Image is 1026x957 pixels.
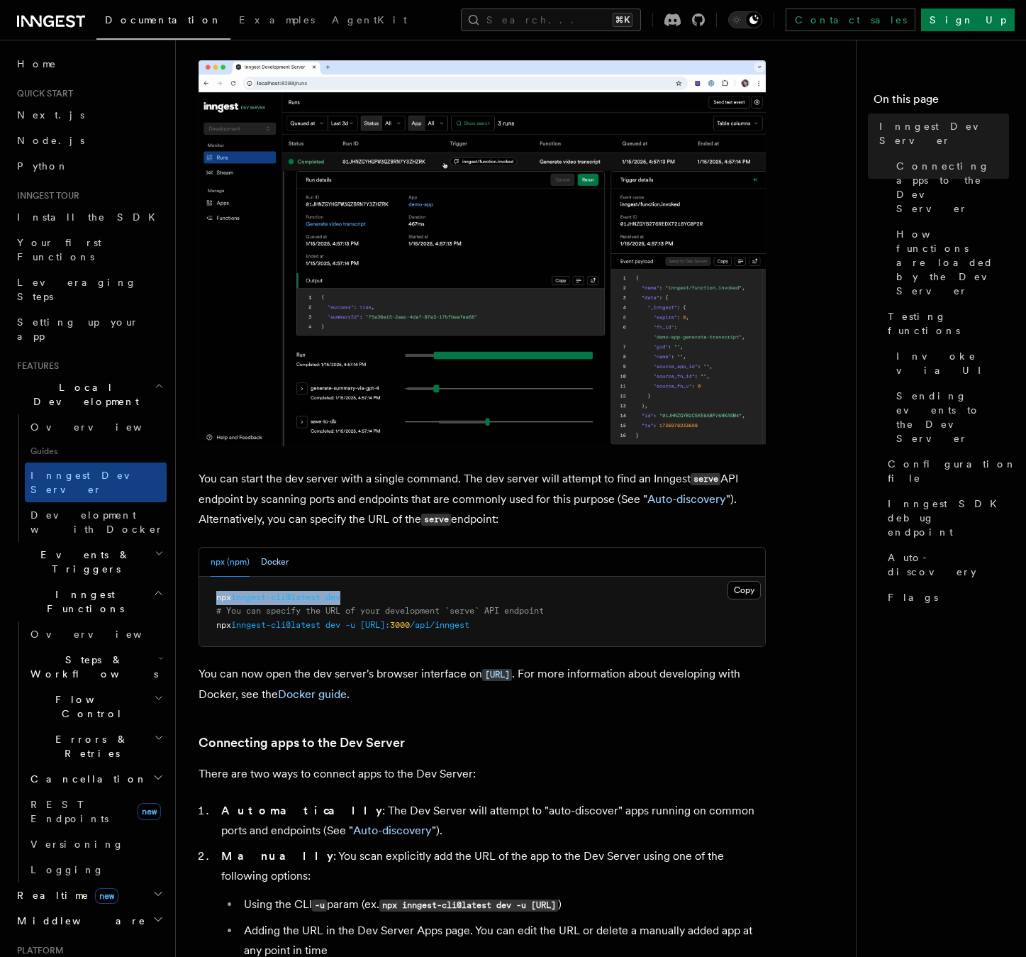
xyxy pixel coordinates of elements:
code: serve [691,473,720,485]
span: Guides [25,440,167,463]
a: Node.js [11,128,167,153]
span: Features [11,360,59,372]
a: Inngest SDK debug endpoint [882,491,1009,545]
button: Copy [727,581,761,599]
h4: On this page [874,91,1009,114]
a: Flags [882,585,1009,610]
a: Setting up your app [11,309,167,349]
button: Toggle dark mode [728,11,762,28]
span: Leveraging Steps [17,277,137,302]
span: Sending events to the Dev Server [896,389,1009,446]
span: Flow Control [25,692,154,721]
a: Connecting apps to the Dev Server [891,153,1009,221]
a: AgentKit [323,4,416,38]
span: Configuration file [888,457,1017,485]
span: Local Development [11,380,155,409]
a: Python [11,153,167,179]
span: Examples [239,14,315,26]
span: Setting up your app [17,316,139,342]
button: Local Development [11,375,167,414]
a: Install the SDK [11,204,167,230]
span: -u [345,620,355,630]
span: Connecting apps to the Dev Server [896,159,1009,216]
code: npx inngest-cli@latest dev -u [URL] [379,900,558,912]
span: Documentation [105,14,222,26]
a: Next.js [11,102,167,128]
span: npx [216,592,231,602]
span: Install the SDK [17,211,164,223]
a: Auto-discovery [882,545,1009,585]
span: Invoke via UI [896,349,1009,377]
button: npx (npm) [211,548,250,577]
span: Realtime [11,888,118,902]
span: # You can specify the URL of your development `serve` API endpoint [216,606,544,616]
a: Versioning [25,831,167,857]
span: REST Endpoints [30,799,108,824]
a: Invoke via UI [891,343,1009,383]
span: Flags [888,590,938,604]
li: : The Dev Server will attempt to "auto-discover" apps running on common ports and endpoints (See ... [217,801,766,841]
button: Errors & Retries [25,726,167,766]
a: Contact sales [786,9,915,31]
a: Examples [230,4,323,38]
span: Development with Docker [30,509,164,535]
button: Inngest Functions [11,582,167,621]
span: How functions are loaded by the Dev Server [896,227,1009,298]
span: [URL]: [360,620,390,630]
img: Dev Server Demo [199,60,766,446]
li: Using the CLI param (ex. ) [240,895,766,915]
a: Inngest Dev Server [25,463,167,502]
code: serve [421,514,451,526]
p: You can now open the dev server's browser interface on . For more information about developing wi... [199,664,766,704]
span: Your first Functions [17,237,101,262]
strong: Manually [221,849,333,863]
span: /api/inngest [410,620,469,630]
span: Next.js [17,109,84,121]
a: Sending events to the Dev Server [891,383,1009,451]
a: Sign Up [921,9,1015,31]
a: How functions are loaded by the Dev Server [891,221,1009,304]
a: Auto-discovery [647,492,726,506]
span: inngest-cli@latest [231,592,320,602]
button: Docker [261,548,289,577]
span: new [95,888,118,904]
button: Search...⌘K [461,9,641,31]
span: new [138,803,161,820]
span: Cancellation [25,772,147,786]
a: Auto-discovery [353,824,432,837]
span: Overview [30,629,177,640]
strong: Automatically [221,804,382,817]
span: Steps & Workflows [25,653,158,681]
a: Home [11,51,167,77]
span: Events & Triggers [11,548,155,576]
a: Connecting apps to the Dev Server [199,733,405,753]
code: -u [312,900,327,912]
p: You can start the dev server with a single command. The dev server will attempt to find an Innges... [199,469,766,530]
a: Overview [25,621,167,647]
a: Inngest Dev Server [874,114,1009,153]
button: Realtimenew [11,883,167,908]
span: Inngest tour [11,190,79,201]
span: Inngest SDK debug endpoint [888,497,1009,539]
span: Inngest Functions [11,587,153,616]
span: inngest-cli@latest [231,620,320,630]
span: npx [216,620,231,630]
a: Docker guide [278,687,347,701]
span: Inngest Dev Server [30,470,152,495]
span: Python [17,160,69,172]
span: dev [325,592,340,602]
span: Home [17,57,57,71]
a: [URL] [482,667,512,680]
span: Inngest Dev Server [879,119,1009,148]
code: [URL] [482,669,512,681]
span: 3000 [390,620,410,630]
a: Development with Docker [25,502,167,542]
span: Overview [30,421,177,433]
span: Errors & Retries [25,732,154,760]
a: Your first Functions [11,230,167,270]
button: Cancellation [25,766,167,792]
p: There are two ways to connect apps to the Dev Server: [199,764,766,784]
span: Platform [11,945,64,956]
kbd: ⌘K [613,13,632,27]
span: Quick start [11,88,73,99]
